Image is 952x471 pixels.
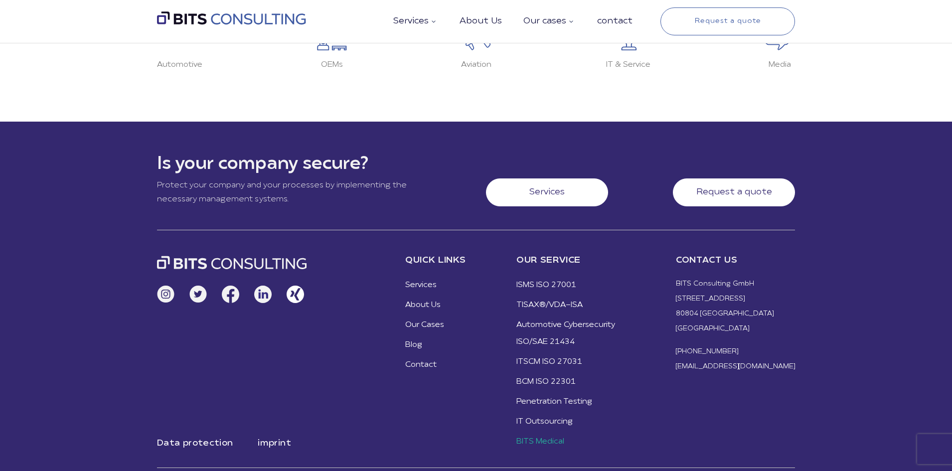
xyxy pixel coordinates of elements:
[157,61,202,69] font: Automotive
[461,61,491,69] font: Aviation
[529,187,565,197] font: Services
[393,16,429,26] font: Services
[769,61,791,69] font: Media
[157,437,233,450] a: Data protection
[695,17,761,25] font: Request a quote
[676,325,749,332] font: [GEOGRAPHIC_DATA]
[258,439,291,448] font: imprint
[516,281,576,289] a: ISMS ISO 27001
[523,16,566,26] font: Our cases
[317,20,347,72] a: OEMs
[405,301,441,309] a: About Us
[157,20,202,72] a: Automotive
[516,358,582,366] a: ITSCM ISO 27031
[405,281,437,289] a: Services
[405,256,466,265] font: Quick links
[405,321,444,329] a: Our cases
[321,61,343,69] font: OEMs
[660,7,795,35] a: Request a quote
[516,398,592,406] a: Penetration Testing
[606,61,650,69] font: IT & Service
[676,310,774,317] font: 80804 [GEOGRAPHIC_DATA]
[676,295,745,303] font: [STREET_ADDRESS]
[676,363,795,370] a: [EMAIL_ADDRESS][DOMAIN_NAME]
[606,20,650,72] a: IT & Service
[673,178,795,206] a: Request a quote
[516,438,564,446] a: BITS Medical
[765,20,795,72] a: Media
[676,256,738,265] font: Contact us
[676,348,738,355] a: [PHONE_NUMBER]
[405,341,422,349] a: Blog
[516,321,615,346] a: Automotive Cybersecurity ISO/SAE 21434
[696,187,772,197] font: Request a quote
[157,439,233,448] font: Data protection
[597,16,633,26] a: contact
[157,181,407,203] font: Protect your company and your processes by implementing the necessary management systems.
[405,361,437,369] a: contact
[516,418,573,426] a: IT outsourcing
[258,437,291,450] a: imprint
[516,301,583,309] a: TISAX®/VDA-ISA
[516,256,581,265] font: Our service
[460,16,502,26] a: About Us
[516,378,576,386] a: BCM ISO 22301
[461,20,491,72] a: Aviation
[157,156,368,173] font: Is your company secure?
[676,280,754,288] font: BITS Consulting GmbH
[393,17,438,26] a: Services
[486,178,608,206] a: Services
